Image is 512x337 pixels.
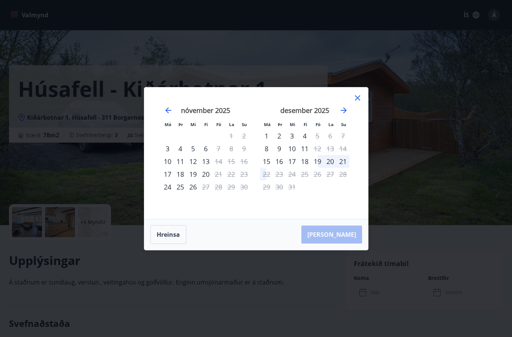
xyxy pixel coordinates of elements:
strong: desember 2025 [280,106,329,115]
div: Aðeins innritun í boði [161,168,174,181]
div: 19 [187,168,199,181]
td: Not available. föstudagur, 21. nóvember 2025 [212,168,225,181]
div: 26 [187,181,199,193]
td: Choose þriðjudagur, 16. desember 2025 as your check-in date. It’s available. [273,155,286,168]
div: 16 [273,155,286,168]
div: Aðeins innritun í boði [260,155,273,168]
td: Not available. sunnudagur, 9. nóvember 2025 [238,142,250,155]
small: Fi [204,122,208,127]
div: 21 [337,155,349,168]
div: Aðeins útritun í boði [311,129,324,142]
div: Move backward to switch to the previous month. [164,106,173,115]
div: 17 [286,155,298,168]
small: La [328,122,334,127]
strong: nóvember 2025 [181,106,230,115]
div: 12 [187,155,199,168]
td: Choose fimmtudagur, 4. desember 2025 as your check-in date. It’s available. [298,129,311,142]
td: Not available. föstudagur, 28. nóvember 2025 [212,181,225,193]
td: Choose sunnudagur, 21. desember 2025 as your check-in date. It’s available. [337,155,349,168]
td: Not available. laugardagur, 6. desember 2025 [324,129,337,142]
td: Choose miðvikudagur, 3. desember 2025 as your check-in date. It’s available. [286,129,298,142]
td: Choose mánudagur, 8. desember 2025 as your check-in date. It’s available. [260,142,273,155]
small: Þr [278,122,282,127]
div: Aðeins útritun í boði [212,155,225,168]
div: Move forward to switch to the next month. [339,106,348,115]
td: Not available. sunnudagur, 16. nóvember 2025 [238,155,250,168]
td: Not available. þriðjudagur, 30. desember 2025 [273,181,286,193]
td: Choose þriðjudagur, 25. nóvember 2025 as your check-in date. It’s available. [174,181,187,193]
td: Not available. sunnudagur, 14. desember 2025 [337,142,349,155]
td: Not available. mánudagur, 22. desember 2025 [260,168,273,181]
div: 4 [298,129,311,142]
td: Not available. sunnudagur, 30. nóvember 2025 [238,181,250,193]
td: Not available. laugardagur, 15. nóvember 2025 [225,155,238,168]
td: Choose fimmtudagur, 13. nóvember 2025 as your check-in date. It’s available. [199,155,212,168]
td: Choose miðvikudagur, 26. nóvember 2025 as your check-in date. It’s available. [187,181,199,193]
td: Not available. laugardagur, 29. nóvember 2025 [225,181,238,193]
td: Choose þriðjudagur, 4. nóvember 2025 as your check-in date. It’s available. [174,142,187,155]
div: 13 [199,155,212,168]
div: Aðeins innritun í boði [161,142,174,155]
div: 6 [199,142,212,155]
small: Má [165,122,171,127]
td: Choose miðvikudagur, 17. desember 2025 as your check-in date. It’s available. [286,155,298,168]
small: Fi [304,122,307,127]
div: 3 [286,129,298,142]
small: Su [341,122,346,127]
td: Choose fimmtudagur, 11. desember 2025 as your check-in date. It’s available. [298,142,311,155]
div: 4 [174,142,187,155]
div: 25 [174,181,187,193]
div: Aðeins innritun í boði [161,155,174,168]
td: Choose miðvikudagur, 12. nóvember 2025 as your check-in date. It’s available. [187,155,199,168]
div: 5 [187,142,199,155]
div: Aðeins útritun í boði [260,168,273,181]
td: Choose fimmtudagur, 6. nóvember 2025 as your check-in date. It’s available. [199,142,212,155]
div: 11 [174,155,187,168]
div: Aðeins innritun í boði [161,181,174,193]
small: Su [242,122,247,127]
td: Choose mánudagur, 17. nóvember 2025 as your check-in date. It’s available. [161,168,174,181]
div: 18 [298,155,311,168]
small: Mi [290,122,295,127]
td: Not available. laugardagur, 13. desember 2025 [324,142,337,155]
button: Hreinsa [150,225,186,244]
div: Aðeins útritun í boði [212,168,225,181]
td: Choose mánudagur, 24. nóvember 2025 as your check-in date. It’s available. [161,181,174,193]
td: Not available. föstudagur, 7. nóvember 2025 [212,142,225,155]
div: 11 [298,142,311,155]
td: Not available. föstudagur, 26. desember 2025 [311,168,324,181]
td: Not available. miðvikudagur, 24. desember 2025 [286,168,298,181]
td: Not available. sunnudagur, 2. nóvember 2025 [238,129,250,142]
td: Not available. laugardagur, 22. nóvember 2025 [225,168,238,181]
td: Choose föstudagur, 19. desember 2025 as your check-in date. It’s available. [311,155,324,168]
small: Fö [216,122,221,127]
td: Choose miðvikudagur, 5. nóvember 2025 as your check-in date. It’s available. [187,142,199,155]
div: Aðeins útritun í boði [311,142,324,155]
div: 9 [273,142,286,155]
div: 2 [273,129,286,142]
div: 18 [174,168,187,181]
div: 19 [311,155,324,168]
td: Choose laugardagur, 20. desember 2025 as your check-in date. It’s available. [324,155,337,168]
td: Not available. mánudagur, 29. desember 2025 [260,181,273,193]
td: Choose miðvikudagur, 10. desember 2025 as your check-in date. It’s available. [286,142,298,155]
td: Not available. fimmtudagur, 27. nóvember 2025 [199,181,212,193]
td: Choose mánudagur, 3. nóvember 2025 as your check-in date. It’s available. [161,142,174,155]
td: Choose þriðjudagur, 11. nóvember 2025 as your check-in date. It’s available. [174,155,187,168]
div: Aðeins innritun í boði [260,129,273,142]
td: Not available. föstudagur, 14. nóvember 2025 [212,155,225,168]
div: Calendar [153,96,359,210]
td: Not available. laugardagur, 8. nóvember 2025 [225,142,238,155]
small: Fö [316,122,320,127]
td: Not available. sunnudagur, 23. nóvember 2025 [238,168,250,181]
small: Þr [178,122,183,127]
div: 10 [286,142,298,155]
small: Mi [190,122,196,127]
td: Choose þriðjudagur, 9. desember 2025 as your check-in date. It’s available. [273,142,286,155]
td: Choose mánudagur, 1. desember 2025 as your check-in date. It’s available. [260,129,273,142]
td: Not available. laugardagur, 1. nóvember 2025 [225,129,238,142]
td: Choose fimmtudagur, 20. nóvember 2025 as your check-in date. It’s available. [199,168,212,181]
td: Not available. þriðjudagur, 23. desember 2025 [273,168,286,181]
td: Choose miðvikudagur, 19. nóvember 2025 as your check-in date. It’s available. [187,168,199,181]
td: Not available. fimmtudagur, 25. desember 2025 [298,168,311,181]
